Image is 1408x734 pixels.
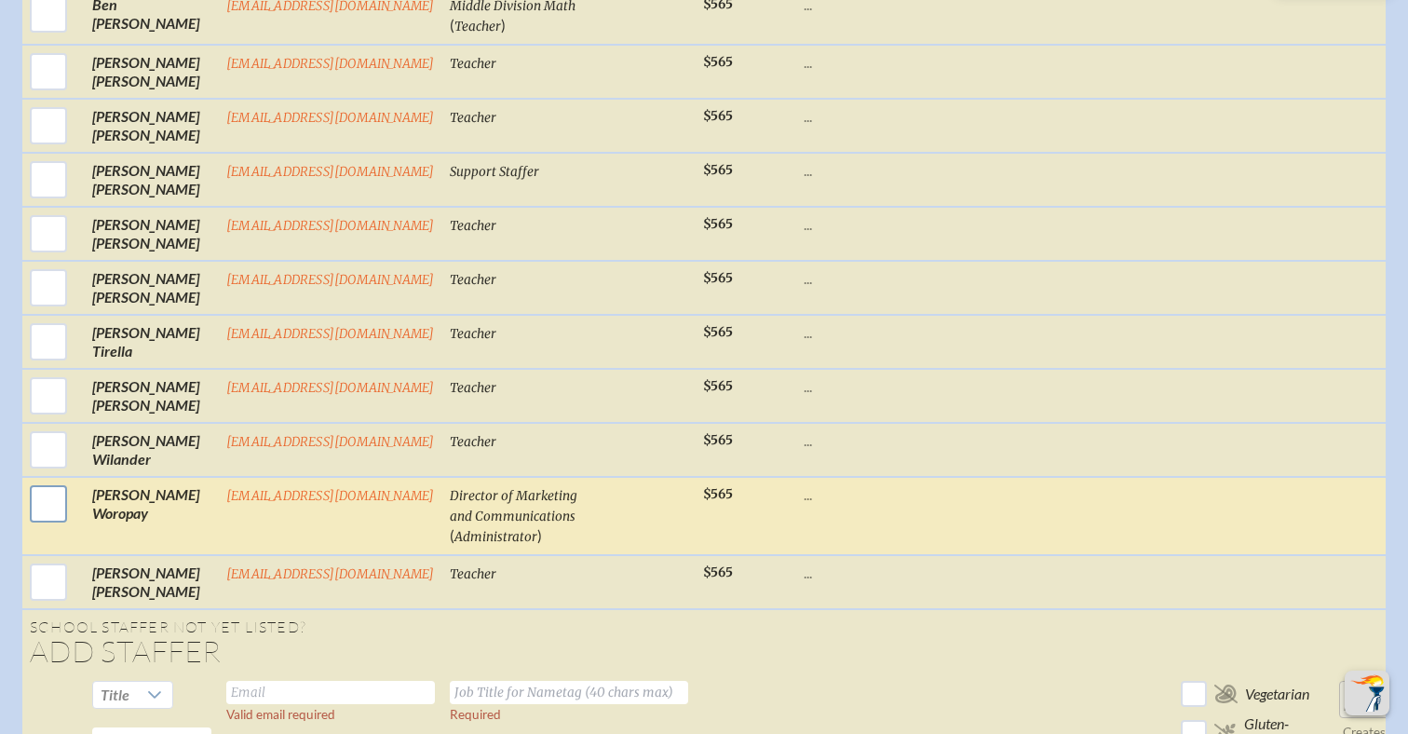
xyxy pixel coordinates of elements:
td: [PERSON_NAME] [PERSON_NAME] [85,207,219,261]
a: [EMAIL_ADDRESS][DOMAIN_NAME] [226,566,435,582]
span: ) [501,16,506,34]
span: ) [537,526,542,544]
span: Teacher [454,19,501,34]
span: Administrator [454,529,537,545]
input: Email [226,681,435,704]
a: [EMAIL_ADDRESS][DOMAIN_NAME] [226,110,435,126]
td: [PERSON_NAME] [PERSON_NAME] [85,261,219,315]
span: $565 [703,378,733,394]
span: Teacher [450,566,496,582]
a: [EMAIL_ADDRESS][DOMAIN_NAME] [226,164,435,180]
p: ... [804,564,1096,582]
p: ... [804,215,1096,234]
span: $565 [703,486,733,502]
a: [EMAIL_ADDRESS][DOMAIN_NAME] [226,272,435,288]
span: ( [450,16,454,34]
td: [PERSON_NAME] [PERSON_NAME] [85,555,219,609]
a: [EMAIL_ADDRESS][DOMAIN_NAME] [226,434,435,450]
span: Teacher [450,380,496,396]
span: $565 [703,324,733,340]
span: Teacher [450,434,496,450]
span: $565 [703,216,733,232]
span: Director of Marketing and Communications [450,488,577,524]
span: $565 [703,108,733,124]
label: Valid email required [226,707,335,722]
td: [PERSON_NAME] [PERSON_NAME] [85,99,219,153]
td: [PERSON_NAME] Woropay [85,477,219,555]
td: [PERSON_NAME] [PERSON_NAME] [85,153,219,207]
span: $565 [703,432,733,448]
p: ... [804,107,1096,126]
p: ... [804,323,1096,342]
a: [EMAIL_ADDRESS][DOMAIN_NAME] [226,380,435,396]
span: Teacher [450,326,496,342]
a: [EMAIL_ADDRESS][DOMAIN_NAME] [226,218,435,234]
span: Support Staffer [450,164,539,180]
span: Vegetarian [1245,685,1309,703]
p: ... [804,161,1096,180]
span: ( [450,526,454,544]
img: To the top [1348,674,1386,712]
span: Title [93,682,137,708]
td: [PERSON_NAME] Tirella [85,315,219,369]
span: Teacher [450,218,496,234]
a: [EMAIL_ADDRESS][DOMAIN_NAME] [226,488,435,504]
a: [EMAIL_ADDRESS][DOMAIN_NAME] [226,56,435,72]
span: $565 [703,54,733,70]
td: [PERSON_NAME] Wilander [85,423,219,477]
span: Teacher [450,272,496,288]
p: ... [804,431,1096,450]
p: ... [804,269,1096,288]
span: Title [101,686,129,703]
span: $565 [703,162,733,178]
span: $565 [703,270,733,286]
button: Scroll Top [1345,671,1389,715]
p: ... [804,53,1096,72]
span: $565 [703,564,733,580]
a: [EMAIL_ADDRESS][DOMAIN_NAME] [226,326,435,342]
td: [PERSON_NAME] [PERSON_NAME] [85,45,219,99]
p: ... [804,377,1096,396]
input: Job Title for Nametag (40 chars max) [450,681,688,704]
span: Teacher [450,110,496,126]
p: ... [804,485,1096,504]
td: [PERSON_NAME] [PERSON_NAME] [85,369,219,423]
span: Teacher [450,56,496,72]
label: Required [450,707,501,722]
